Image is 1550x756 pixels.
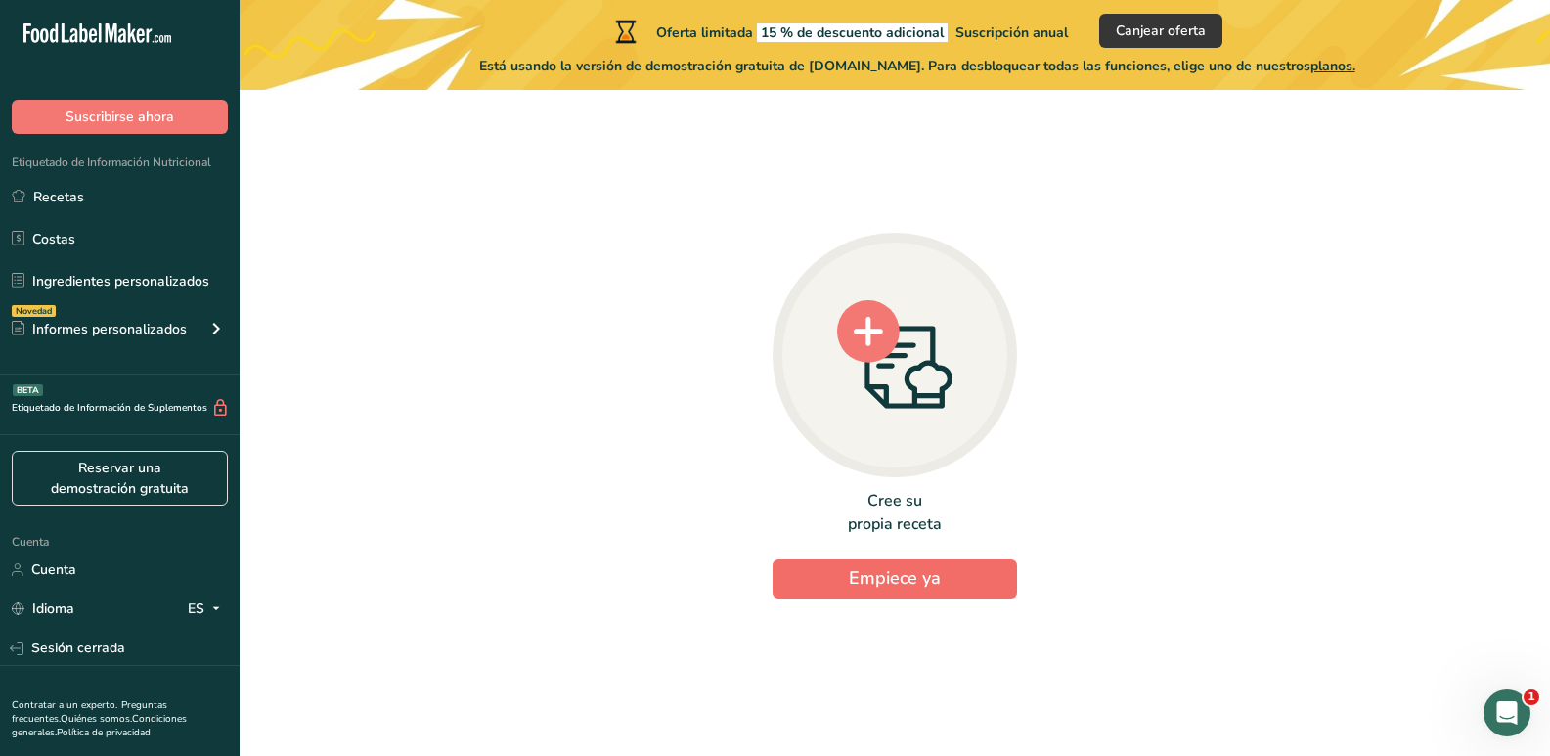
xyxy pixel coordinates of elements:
font: ES [188,600,204,618]
button: Suscribirse ahora [12,100,228,134]
font: Recetas [33,188,84,206]
font: Costas [32,230,75,248]
font: Ingredientes personalizados [32,272,209,290]
a: Quiénes somos. [61,712,132,726]
font: planos. [1310,57,1355,75]
font: Idioma [32,600,74,618]
font: Suscribirse ahora [66,108,174,126]
font: 15 % de descuento adicional [761,23,944,42]
font: Informes personalizados [32,320,187,338]
font: Reservar una demostración gratuita [51,459,189,498]
font: Sesión cerrada [31,639,125,657]
font: Etiquetado de Información Nutricional [12,155,211,170]
font: Suscripción anual [955,23,1068,42]
button: Empiece ya [773,559,1017,599]
iframe: Chat en vivo de Intercom [1484,689,1530,736]
button: Canjear oferta [1099,14,1222,48]
font: BETA [17,384,39,396]
a: Política de privacidad [57,726,151,739]
font: Canjear oferta [1116,22,1206,40]
font: Cuenta [12,534,49,550]
font: Cree su [867,490,922,511]
font: propia receta [848,513,942,535]
font: Novedad [16,305,52,317]
font: 1 [1528,690,1535,703]
font: Cuenta [31,560,76,579]
font: Etiquetado de Información de Suplementos [12,401,207,415]
font: Empiece ya [849,566,941,590]
font: Oferta limitada [656,23,753,42]
a: Reservar una demostración gratuita [12,451,228,506]
font: Está usando la versión de demostración gratuita de [DOMAIN_NAME]. Para desbloquear todas las func... [479,57,1310,75]
a: Condiciones generales. [12,712,187,739]
a: Contratar a un experto. [12,698,117,712]
a: Preguntas frecuentes. [12,698,167,726]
